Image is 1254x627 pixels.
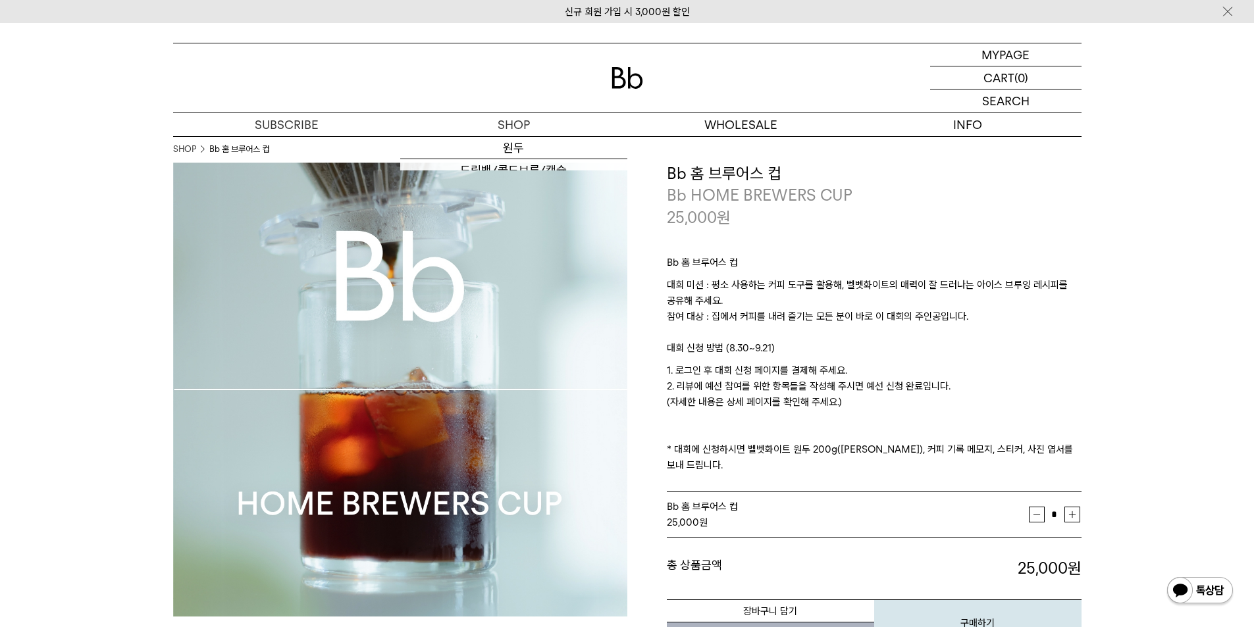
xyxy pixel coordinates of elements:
[667,363,1082,473] p: 1. 로그인 후 대회 신청 페이지를 결제해 주세요. 2. 리뷰에 예선 참여를 위한 항목들을 작성해 주시면 예선 신청 완료입니다. (자세한 내용은 상세 페이지를 확인해 주세요....
[667,501,738,513] span: Bb 홈 브루어스 컵
[1018,559,1082,578] strong: 25,000
[983,66,1014,89] p: CART
[930,43,1082,66] a: MYPAGE
[981,43,1030,66] p: MYPAGE
[717,208,731,227] span: 원
[667,516,699,528] strong: 25,000
[667,163,1082,185] h3: Bb 홈 브루어스 컵
[400,113,627,136] a: SHOP
[612,67,643,89] img: 로고
[1064,507,1080,522] button: 증가
[1014,66,1028,89] p: (0)
[667,207,731,229] p: 25,000
[667,599,874,622] button: 장바구니 담기
[400,137,627,159] a: 원두
[173,163,627,616] img: Bb 홈 브루어스 컵
[627,113,854,136] p: WHOLESALE
[173,143,196,156] a: SHOP
[209,143,269,156] li: Bb 홈 브루어스 컵
[667,184,1082,207] p: Bb HOME BREWERS CUP
[667,340,1082,363] p: 대회 신청 방법 (8.30~9.21)
[982,89,1030,113] p: SEARCH
[1029,507,1045,522] button: 감소
[400,159,627,182] a: 드립백/콜드브루/캡슐
[667,255,1082,277] p: Bb 홈 브루어스 컵
[1068,559,1082,578] b: 원
[667,514,1029,530] div: 원
[565,6,690,18] a: 신규 회원 가입 시 3,000원 할인
[930,66,1082,89] a: CART (0)
[1166,576,1234,607] img: 카카오톡 채널 1:1 채팅 버튼
[667,557,874,580] dt: 총 상품금액
[854,113,1082,136] p: INFO
[667,277,1082,340] p: 대회 미션 : 평소 사용하는 커피 도구를 활용해, 벨벳화이트의 매력이 잘 드러나는 아이스 브루잉 레시피를 공유해 주세요. 참여 대상 : 집에서 커피를 내려 즐기는 모든 분이 ...
[173,113,400,136] a: SUBSCRIBE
